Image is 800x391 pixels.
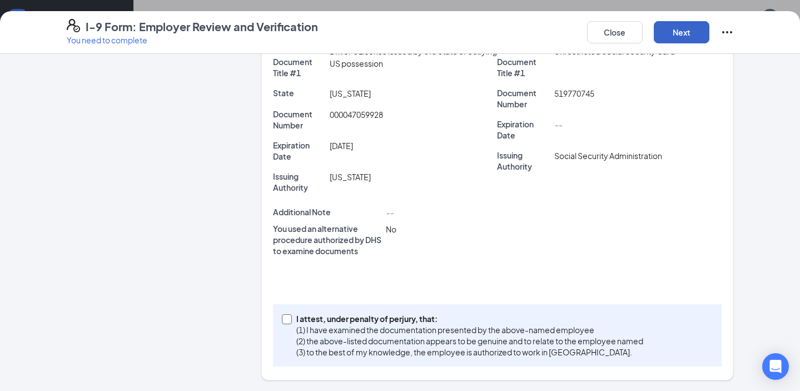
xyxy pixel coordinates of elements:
[273,223,382,256] p: You used an alternative procedure authorized by DHS to examine documents
[273,45,326,78] p: List B Document Title #1
[296,313,643,324] p: I attest, under penalty of perjury, that:
[497,87,550,110] p: Document Number
[273,140,326,162] p: Expiration Date
[67,19,80,32] svg: FormI9EVerifyIcon
[587,21,643,43] button: Close
[554,120,562,130] span: --
[273,171,326,193] p: Issuing Authority
[554,151,662,161] span: Social Security Administration
[330,110,383,120] span: 000047059928
[86,19,318,34] h4: I-9 Form: Employer Review and Verification
[330,172,371,182] span: [US_STATE]
[762,353,789,380] div: Open Intercom Messenger
[296,347,643,358] p: (3) to the best of my knowledge, the employee is authorized to work in [GEOGRAPHIC_DATA].
[497,150,550,172] p: Issuing Authority
[273,108,326,131] p: Document Number
[654,21,709,43] button: Next
[721,26,734,39] svg: Ellipses
[554,88,594,98] span: 519770745
[273,87,326,98] p: State
[386,207,394,217] span: --
[330,141,353,151] span: [DATE]
[273,206,382,217] p: Additional Note
[296,335,643,347] p: (2) the above-listed documentation appears to be genuine and to relate to the employee named
[330,88,371,98] span: [US_STATE]
[497,118,550,141] p: Expiration Date
[296,324,643,335] p: (1) I have examined the documentation presented by the above-named employee
[386,224,396,234] span: No
[497,45,550,78] p: List C Document Title #1
[67,34,318,46] p: You need to complete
